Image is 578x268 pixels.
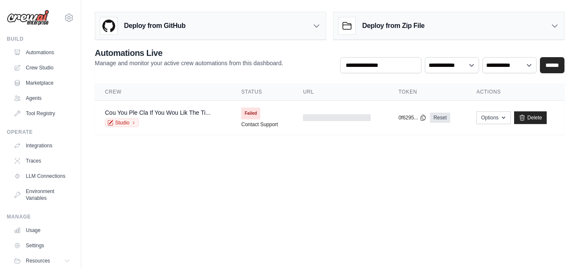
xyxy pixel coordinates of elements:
th: Crew [95,83,231,101]
button: Options [476,111,511,124]
th: Token [388,83,466,101]
th: URL [293,83,388,101]
a: Environment Variables [10,185,74,205]
img: GitHub Logo [100,17,117,34]
a: Reset [430,113,450,123]
a: Traces [10,154,74,168]
a: Integrations [10,139,74,152]
h2: Automations Live [95,47,283,59]
a: Marketplace [10,76,74,90]
a: Usage [10,224,74,237]
a: Automations [10,46,74,59]
a: Agents [10,91,74,105]
img: Logo [7,10,49,26]
a: Settings [10,239,74,252]
a: Contact Support [241,121,278,128]
a: Crew Studio [10,61,74,75]
p: Manage and monitor your active crew automations from this dashboard. [95,59,283,67]
span: Failed [241,108,260,119]
button: 0f6295... [399,114,427,121]
a: Cou You Ple Cla If You Wou Lik The Ti... [105,109,210,116]
div: Operate [7,129,74,135]
th: Status [231,83,293,101]
h3: Deploy from GitHub [124,21,185,31]
h3: Deploy from Zip File [362,21,424,31]
div: Manage [7,213,74,220]
a: Delete [514,111,547,124]
div: Build [7,36,74,42]
a: Studio [105,119,139,127]
button: Resources [10,254,74,268]
th: Actions [466,83,564,101]
span: Resources [26,257,50,264]
a: Tool Registry [10,107,74,120]
a: LLM Connections [10,169,74,183]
